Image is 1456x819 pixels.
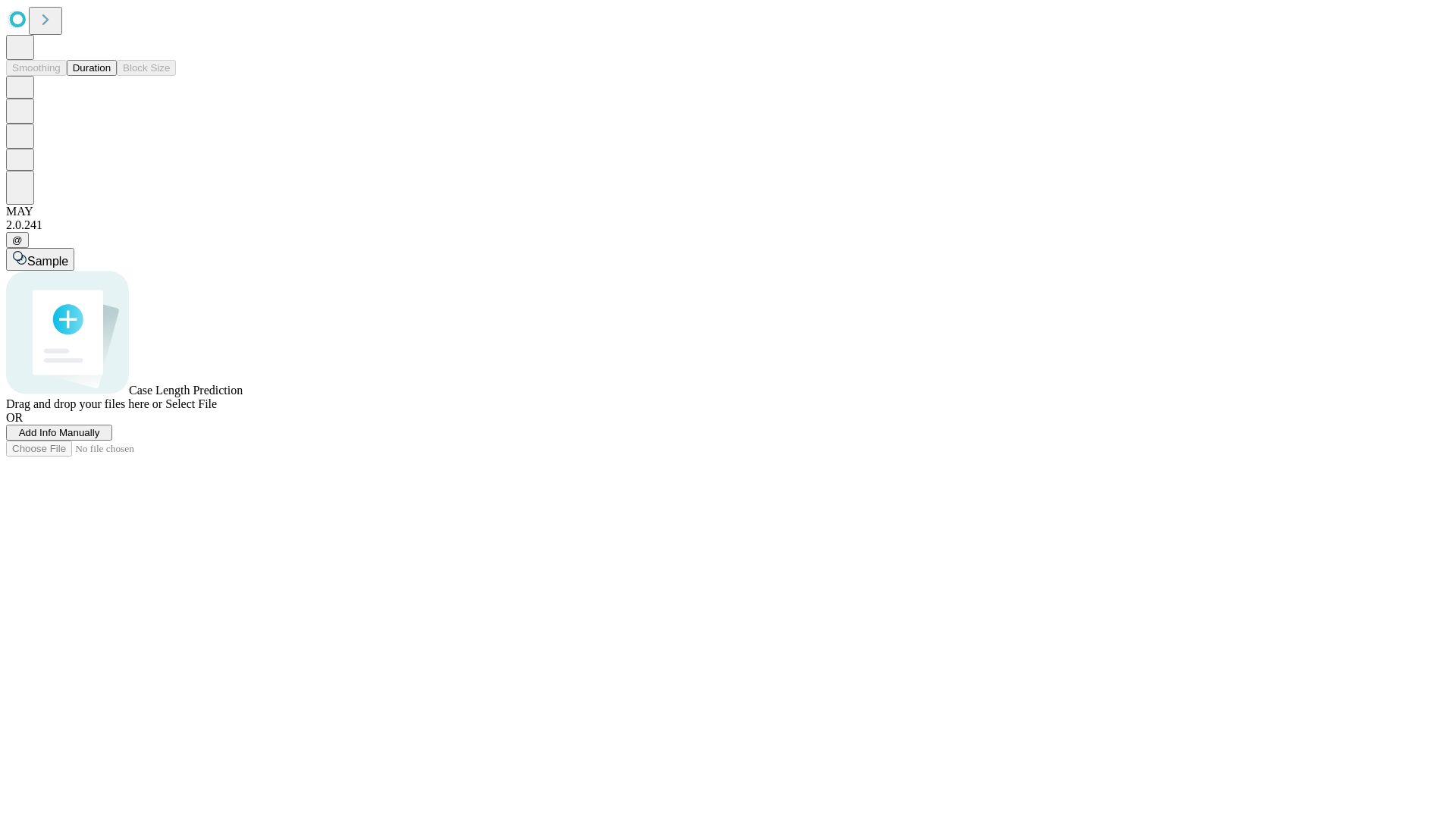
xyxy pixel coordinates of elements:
[129,384,243,397] span: Case Length Prediction
[6,218,1450,232] div: 2.0.241
[12,234,23,246] span: @
[6,205,1450,218] div: MAY
[6,248,74,271] button: Sample
[165,397,217,410] span: Select File
[6,232,29,248] button: @
[6,397,162,410] span: Drag and drop your files here or
[117,60,176,76] button: Block Size
[19,427,100,438] span: Add Info Manually
[6,60,67,76] button: Smoothing
[6,411,23,424] span: OR
[67,60,117,76] button: Duration
[27,255,68,268] span: Sample
[6,425,112,441] button: Add Info Manually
